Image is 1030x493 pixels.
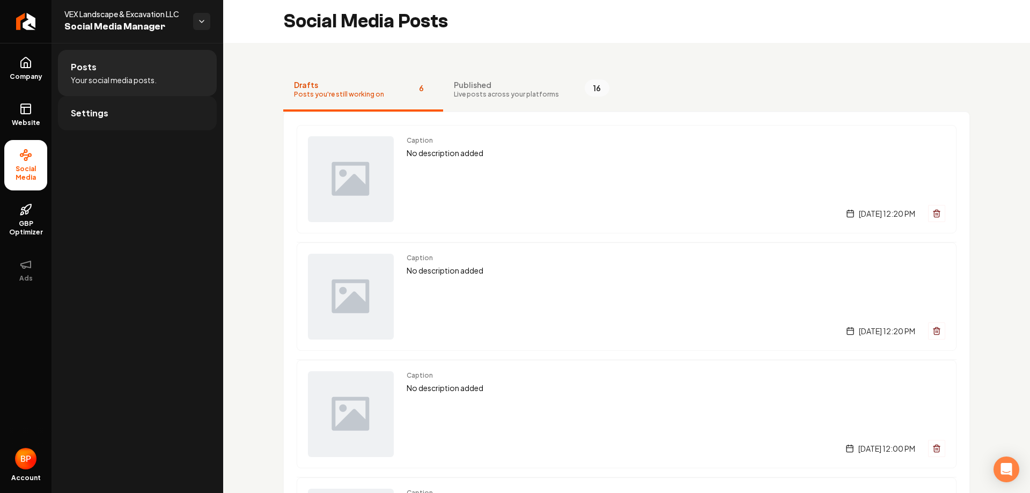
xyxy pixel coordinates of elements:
span: [DATE] 12:00 PM [858,443,915,454]
button: PublishedLive posts across your platforms16 [443,69,620,112]
img: Post preview [308,371,394,457]
a: Post previewCaptionNo description added[DATE] 12:20 PM [297,125,957,233]
a: GBP Optimizer [4,195,47,245]
span: [DATE] 12:20 PM [859,326,915,336]
span: VEX Landscape & Excavation LLC [64,9,185,19]
span: Website [8,119,45,127]
a: Post previewCaptionNo description added[DATE] 12:00 PM [297,359,957,468]
span: Company [5,72,47,81]
a: Settings [58,96,217,130]
span: Settings [71,107,108,120]
button: DraftsPosts you're still working on6 [283,69,443,112]
nav: Tabs [283,69,970,112]
button: Ads [4,249,47,291]
h2: Social Media Posts [283,11,448,32]
p: No description added [407,382,945,394]
span: Caption [407,136,945,145]
span: 6 [410,79,432,97]
span: Posts you're still working on [294,90,384,99]
span: Social Media [4,165,47,182]
a: Company [4,48,47,90]
span: Social Media Manager [64,19,185,34]
p: No description added [407,264,945,277]
div: Open Intercom Messenger [994,457,1019,482]
span: Posts [71,61,97,73]
span: Caption [407,371,945,380]
span: Published [454,79,559,90]
span: Your social media posts. [71,75,157,85]
img: Post preview [308,254,394,340]
a: Post previewCaptionNo description added[DATE] 12:20 PM [297,242,957,351]
img: Post preview [308,136,394,222]
span: Account [11,474,41,482]
span: [DATE] 12:20 PM [859,208,915,219]
img: Bailey Paraspolo [15,448,36,469]
span: GBP Optimizer [4,219,47,237]
span: Drafts [294,79,384,90]
p: No description added [407,147,945,159]
span: Caption [407,254,945,262]
a: Website [4,94,47,136]
img: Rebolt Logo [16,13,36,30]
button: Open user button [15,448,36,469]
span: 16 [585,79,609,97]
span: Ads [15,274,37,283]
span: Live posts across your platforms [454,90,559,99]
